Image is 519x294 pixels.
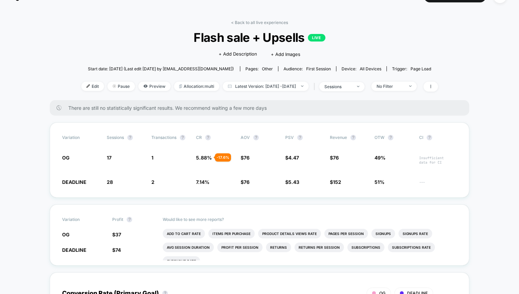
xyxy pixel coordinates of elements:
span: all devices [360,66,381,71]
span: 7.14 % [196,179,209,185]
p: LIVE [308,34,325,42]
span: OG [62,155,70,161]
li: Pages Per Session [324,229,368,238]
button: ? [427,135,432,140]
li: Add To Cart Rate [163,229,205,238]
button: ? [388,135,393,140]
span: $ [330,179,341,185]
button: ? [297,135,303,140]
span: 76 [244,179,250,185]
span: 51% [374,179,384,185]
span: Transactions [151,135,176,140]
img: end [301,85,303,87]
span: Profit [112,217,123,222]
li: Avg Session Duration [163,243,214,252]
span: + Add Images [271,51,300,57]
li: Signups [371,229,395,238]
div: No Filter [377,84,404,89]
button: ? [350,135,356,140]
span: $ [112,247,121,253]
li: Items Per Purchase [208,229,255,238]
span: OG [62,232,70,237]
div: Trigger: [392,66,431,71]
span: $ [285,155,299,161]
span: $ [241,179,250,185]
span: OTW [374,135,412,140]
li: Signups Rate [399,229,432,238]
span: other [262,66,273,71]
span: 74 [115,247,121,253]
span: Flash sale + Upsells [99,30,420,45]
span: CI [419,135,457,140]
a: < Back to all live experiences [231,20,288,25]
span: $ [330,155,339,161]
span: 28 [107,179,113,185]
span: Page Load [411,66,431,71]
span: 17 [107,155,112,161]
span: CR [196,135,202,140]
span: Latest Version: [DATE] - [DATE] [223,82,309,91]
span: + Add Description [219,51,257,58]
span: 2 [151,179,154,185]
li: Returns Per Session [295,243,344,252]
li: Checkout Rate [163,256,200,266]
span: --- [419,180,457,185]
img: end [409,85,412,87]
span: Allocation: multi [174,82,219,91]
img: edit [86,84,90,88]
span: Sessions [107,135,124,140]
span: | [312,82,319,92]
li: Returns [266,243,291,252]
span: 1 [151,155,153,161]
span: $ [112,232,121,237]
div: Audience: [284,66,331,71]
li: Profit Per Session [217,243,263,252]
li: Subscriptions Rate [388,243,435,252]
img: rebalance [179,84,182,88]
p: Would like to see more reports? [163,217,457,222]
span: Variation [62,135,100,140]
span: $ [285,179,299,185]
span: DEADLINE [62,179,86,185]
span: Revenue [330,135,347,140]
span: First Session [306,66,331,71]
span: 4.47 [288,155,299,161]
button: ? [205,135,211,140]
span: 5.88 % [196,155,212,161]
span: 76 [244,155,250,161]
button: ? [253,135,259,140]
img: end [113,84,116,88]
span: 76 [333,155,339,161]
span: 5.43 [288,179,299,185]
span: Device: [336,66,387,71]
div: sessions [324,84,352,89]
button: ? [127,135,133,140]
button: ? [127,217,132,222]
span: 49% [374,155,385,161]
span: AOV [241,135,250,140]
span: 37 [115,232,121,237]
li: Product Details Views Rate [258,229,321,238]
span: $ [241,155,250,161]
span: There are still no statistically significant results. We recommend waiting a few more days [68,105,455,111]
div: - 17.6 % [215,153,231,162]
img: end [357,86,359,87]
img: calendar [228,84,232,88]
span: PSV [285,135,294,140]
div: Pages: [245,66,273,71]
span: Start date: [DATE] (Last edit [DATE] by [EMAIL_ADDRESS][DOMAIN_NAME]) [88,66,234,71]
span: Pause [107,82,135,91]
span: Variation [62,217,100,222]
span: Edit [81,82,104,91]
span: DEADLINE [62,247,86,253]
span: Preview [138,82,171,91]
button: ? [180,135,185,140]
span: Insufficient data for CI [419,156,457,165]
li: Subscriptions [347,243,384,252]
span: 152 [333,179,341,185]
